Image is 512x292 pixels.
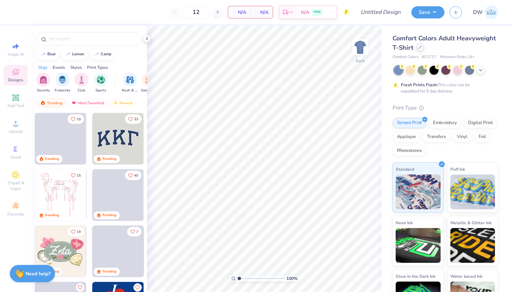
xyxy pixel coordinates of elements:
div: Trending [102,213,116,218]
div: filter for Rush & Bid [122,73,138,93]
div: Print Type [393,104,498,112]
span: N/A [232,9,246,16]
div: Screen Print [393,118,426,128]
img: Newest.gif [113,100,118,105]
span: Decorate [7,211,24,217]
img: trend_line.gif [94,52,99,56]
button: Like [127,227,141,236]
button: filter button [141,73,157,93]
img: Rush & Bid Image [126,76,134,84]
img: Neon Ink [396,228,441,263]
button: filter button [75,73,88,93]
img: trend_line.gif [40,52,46,56]
span: Fraternity [55,88,70,93]
div: Trending [102,269,116,274]
div: Applique [393,132,420,142]
div: Styles [70,64,82,71]
span: 7 [136,230,138,234]
span: Greek [10,154,21,160]
span: Glow in the Dark Ink [396,273,435,280]
input: Untitled Design [355,5,406,19]
button: filter button [36,73,50,93]
img: Fraternity Image [59,76,66,84]
img: trend_line.gif [65,52,71,56]
div: Trending [102,156,116,162]
img: trending.gif [40,100,46,105]
div: camp [101,52,111,56]
div: Trending [45,213,59,218]
div: filter for Club [75,73,88,93]
div: Foil [474,132,490,142]
button: Like [68,171,84,180]
div: lemon [72,52,84,56]
div: bear [47,52,56,56]
button: camp [90,49,115,59]
span: Neon Ink [396,219,413,226]
img: Sports Image [97,76,105,84]
span: N/A [255,9,269,16]
div: Most Favorited [68,99,107,107]
div: filter for Game Day [141,73,157,93]
span: N/A [301,9,309,16]
button: filter button [94,73,108,93]
span: 40 [134,174,138,177]
div: Digital Print [464,118,497,128]
span: Clipart & logos [3,180,28,191]
img: Danica Woods [484,6,498,19]
button: filter button [122,73,138,93]
img: d12c9beb-9502-45c7-ae94-40b97fdd6040 [143,169,195,221]
span: Image AI [8,51,24,57]
span: Minimum Order: 24 + [440,54,475,60]
img: Metallic & Glitter Ink [450,228,495,263]
img: e74243e0-e378-47aa-a400-bc6bcb25063a [86,113,138,164]
div: Vinyl [452,132,472,142]
img: Standard [396,175,441,209]
button: Like [125,114,141,124]
button: Like [68,227,84,236]
span: 10 [77,117,81,121]
span: Game Day [141,88,157,93]
span: Designs [8,77,23,83]
img: Back [353,40,367,54]
div: filter for Sorority [36,73,50,93]
input: – – [183,6,210,18]
div: Trending [45,156,59,162]
span: Water based Ink [450,273,482,280]
strong: Fresh Prints Flash: [401,82,438,88]
div: Transfers [422,132,450,142]
button: filter button [55,73,70,93]
img: most_fav.gif [71,100,77,105]
div: Back [356,58,365,64]
button: Like [125,171,141,180]
span: # C1717 [422,54,436,60]
span: 33 [134,117,138,121]
img: Game Day Image [145,76,153,84]
a: DW [473,6,498,19]
img: edfb13fc-0e43-44eb-bea2-bf7fc0dd67f9 [143,113,195,164]
span: Comfort Colors Adult Heavyweight T-Shirt [393,34,496,52]
span: Puff Ink [450,165,465,173]
img: 010ceb09-c6fc-40d9-b71e-e3f087f73ee6 [35,226,86,277]
span: Comfort Colors [393,54,418,60]
button: Save [411,6,444,18]
div: filter for Sports [94,73,108,93]
span: Sports [95,88,106,93]
button: Like [68,114,84,124]
span: Club [78,88,85,93]
div: Orgs [38,64,47,71]
button: Like [133,283,142,292]
img: 83dda5b0-2158-48ca-832c-f6b4ef4c4536 [35,169,86,221]
span: Metallic & Glitter Ink [450,219,491,226]
img: 3b9aba4f-e317-4aa7-a679-c95a879539bd [92,113,144,164]
button: Like [76,283,84,292]
div: filter for Fraternity [55,73,70,93]
div: Events [53,64,65,71]
button: bear [37,49,59,59]
div: Trending [37,99,66,107]
span: 15 [77,174,81,177]
span: 19 [77,230,81,234]
div: This color can be expedited for 5 day delivery. [401,82,487,94]
div: Newest [109,99,136,107]
img: Club Image [78,76,85,84]
div: Embroidery [428,118,461,128]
